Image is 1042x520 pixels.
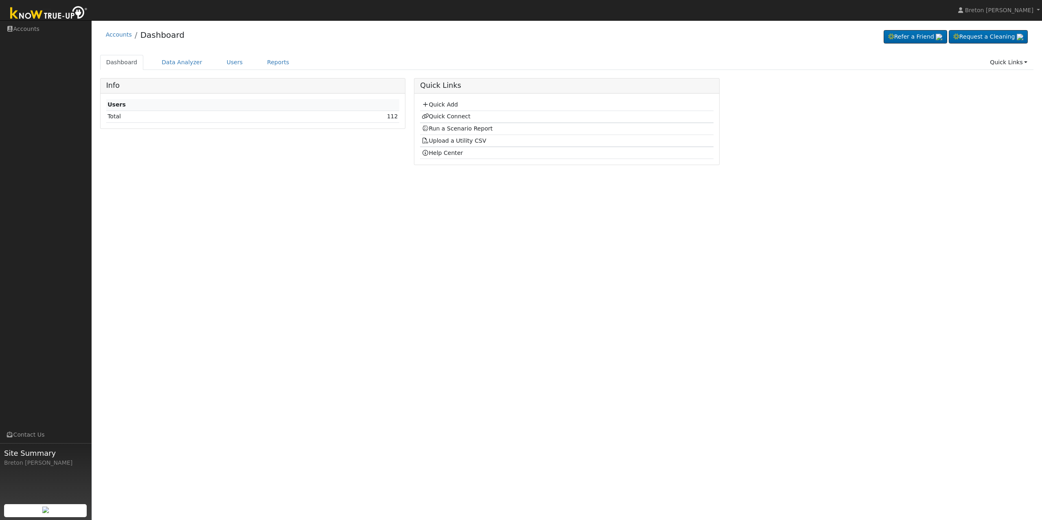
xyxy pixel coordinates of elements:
a: Reports [261,55,295,70]
div: Breton [PERSON_NAME] [4,459,87,467]
img: retrieve [42,507,49,513]
a: Quick Links [984,55,1033,70]
a: Refer a Friend [884,30,947,44]
img: Know True-Up [6,4,92,23]
a: Dashboard [140,30,185,40]
img: retrieve [1017,34,1023,40]
span: Breton [PERSON_NAME] [965,7,1033,13]
a: Request a Cleaning [949,30,1028,44]
a: Users [221,55,249,70]
img: retrieve [936,34,942,40]
a: Accounts [106,31,132,38]
span: Site Summary [4,448,87,459]
a: Data Analyzer [155,55,208,70]
a: Dashboard [100,55,144,70]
